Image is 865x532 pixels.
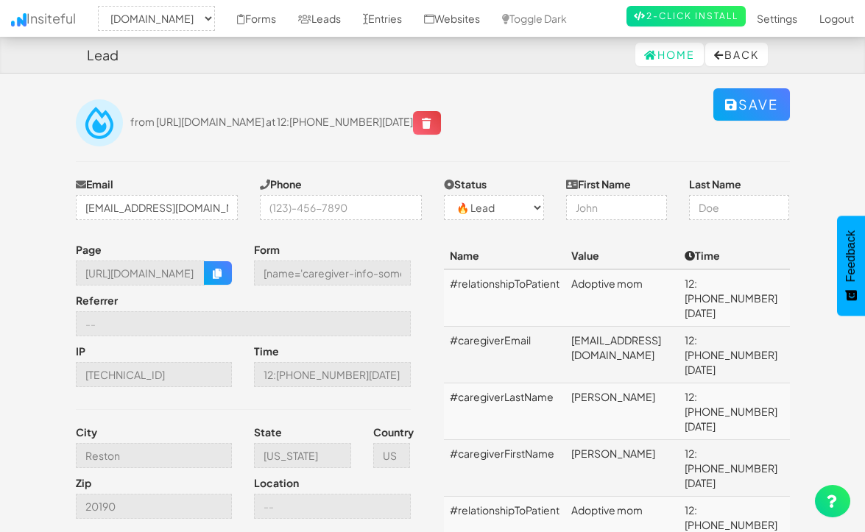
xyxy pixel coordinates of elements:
[565,327,679,383] td: [EMAIL_ADDRESS][DOMAIN_NAME]
[679,269,790,327] td: 12:[PHONE_NUMBER][DATE]
[260,177,302,191] label: Phone
[444,177,487,191] label: Status
[444,269,565,327] td: #relationshipToPatient
[76,260,205,285] input: --
[679,327,790,383] td: 12:[PHONE_NUMBER][DATE]
[254,362,411,387] input: --
[705,43,768,66] button: Back
[76,99,123,146] img: insiteful-lead.png
[76,311,411,336] input: --
[76,195,238,220] input: j@doe.com
[565,440,679,497] td: [PERSON_NAME]
[76,177,113,191] label: Email
[254,443,351,468] input: --
[635,43,704,66] a: Home
[254,425,282,439] label: State
[260,195,422,220] input: (123)-456-7890
[254,344,279,358] label: Time
[626,6,746,26] a: 2-Click Install
[566,195,667,220] input: John
[444,383,565,440] td: #caregiverLastName
[373,425,411,439] label: Country
[130,115,441,128] span: from [URL][DOMAIN_NAME] at 12:[PHONE_NUMBER][DATE]
[713,88,790,121] button: Save
[679,242,790,269] th: Time
[837,216,865,316] button: Feedback - Show survey
[373,443,411,468] input: --
[11,13,27,26] img: icon.png
[76,344,85,358] label: IP
[76,494,233,519] input: --
[679,440,790,497] td: 12:[PHONE_NUMBER][DATE]
[76,362,233,387] input: --
[76,293,118,308] label: Referrer
[254,494,411,519] input: --
[87,48,119,63] h4: Lead
[254,475,299,490] label: Location
[76,475,91,490] label: Zip
[76,443,233,468] input: --
[254,242,280,257] label: Form
[565,269,679,327] td: Adoptive mom
[566,177,631,191] label: First Name
[444,327,565,383] td: #caregiverEmail
[444,440,565,497] td: #caregiverFirstName
[565,383,679,440] td: [PERSON_NAME]
[76,242,102,257] label: Page
[689,195,790,220] input: Doe
[844,230,858,282] span: Feedback
[254,260,411,285] input: --
[565,242,679,269] th: Value
[76,425,97,439] label: City
[689,177,741,191] label: Last Name
[679,383,790,440] td: 12:[PHONE_NUMBER][DATE]
[444,242,565,269] th: Name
